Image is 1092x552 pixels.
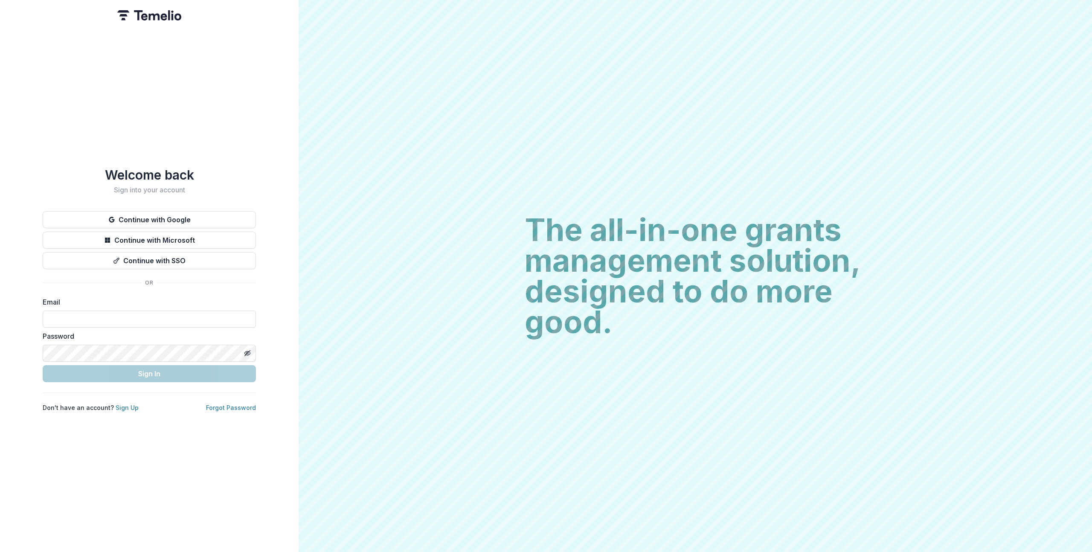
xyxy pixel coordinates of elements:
[117,10,181,20] img: Temelio
[43,252,256,269] button: Continue with SSO
[43,297,251,307] label: Email
[43,211,256,228] button: Continue with Google
[43,167,256,183] h1: Welcome back
[116,404,139,411] a: Sign Up
[241,346,254,360] button: Toggle password visibility
[43,365,256,382] button: Sign In
[206,404,256,411] a: Forgot Password
[43,232,256,249] button: Continue with Microsoft
[43,331,251,341] label: Password
[43,186,256,194] h2: Sign into your account
[43,403,139,412] p: Don't have an account?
